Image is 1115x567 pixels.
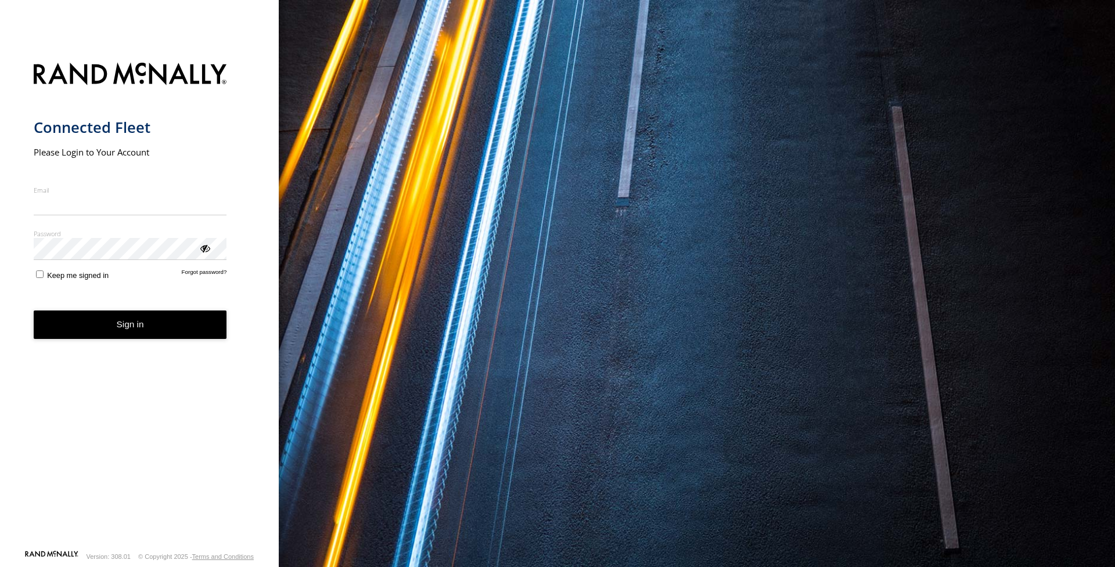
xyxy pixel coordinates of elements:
[87,553,131,560] div: Version: 308.01
[199,242,210,254] div: ViewPassword
[34,310,227,339] button: Sign in
[36,270,44,278] input: Keep me signed in
[34,60,227,90] img: Rand McNally
[34,186,227,194] label: Email
[34,229,227,238] label: Password
[47,271,109,280] span: Keep me signed in
[34,118,227,137] h1: Connected Fleet
[138,553,254,560] div: © Copyright 2025 -
[34,146,227,158] h2: Please Login to Your Account
[192,553,254,560] a: Terms and Conditions
[182,269,227,280] a: Forgot password?
[25,551,78,562] a: Visit our Website
[34,56,246,550] form: main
